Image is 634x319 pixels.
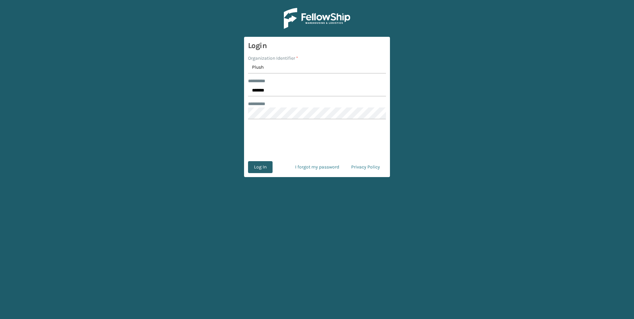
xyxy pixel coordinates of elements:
[289,161,345,173] a: I forgot my password
[345,161,386,173] a: Privacy Policy
[248,55,298,62] label: Organization Identifier
[267,127,367,153] iframe: reCAPTCHA
[248,161,273,173] button: Log In
[284,8,350,29] img: Logo
[248,41,386,51] h3: Login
